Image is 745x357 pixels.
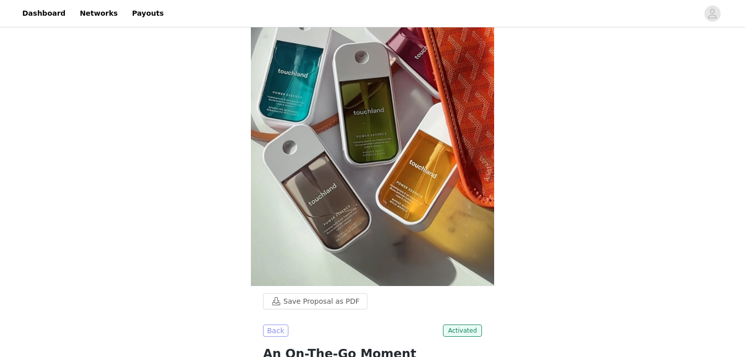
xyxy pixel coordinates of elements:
[263,293,367,309] button: Save Proposal as PDF
[263,325,288,337] button: Back
[16,2,71,25] a: Dashboard
[126,2,170,25] a: Payouts
[707,6,717,22] div: avatar
[443,325,482,337] span: Activated
[73,2,124,25] a: Networks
